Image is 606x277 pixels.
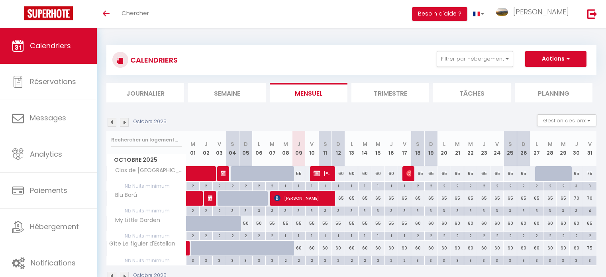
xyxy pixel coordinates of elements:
div: 2 [226,232,239,239]
div: 2 [583,232,596,239]
div: 60 [451,216,464,231]
span: Clos de [GEOGRAPHIC_DATA] [108,166,188,175]
div: 2 [186,232,199,239]
div: 60 [345,241,358,255]
div: 65 [517,191,530,206]
div: 60 [490,216,504,231]
th: 31 [583,131,596,166]
div: 65 [477,191,490,206]
span: Calendriers [30,41,71,51]
div: 3 [200,256,212,264]
th: 22 [464,131,477,166]
th: 17 [398,131,411,166]
span: [PERSON_NAME] [274,191,333,206]
div: 3 [253,256,265,264]
div: 55 [371,216,384,231]
div: 2 [279,256,292,264]
div: 2 [451,182,464,189]
div: 1 [332,182,345,189]
div: 2 [570,232,583,239]
span: [PERSON_NAME] [221,166,226,181]
span: SCI MOKAPI [208,191,212,206]
div: 50 [253,216,266,231]
abbr: S [324,140,327,148]
div: 2 [266,182,278,189]
span: Messages [30,113,66,123]
div: 3 [477,206,490,214]
span: Octobre 2025 [107,154,186,166]
div: 60 [543,241,557,255]
div: 60 [543,216,557,231]
button: Actions [525,51,586,67]
li: Mensuel [270,83,347,102]
div: 3 [425,206,437,214]
abbr: S [231,140,234,148]
div: 60 [332,241,345,255]
div: 3 [359,206,371,214]
div: 65 [543,191,557,206]
div: 3 [213,256,226,264]
div: 1 [359,182,371,189]
div: 3 [292,206,305,214]
abbr: M [455,140,460,148]
div: 65 [451,191,464,206]
div: 2 [411,182,424,189]
div: 65 [358,191,371,206]
th: 02 [200,131,213,166]
div: 3 [517,206,530,214]
div: 3 [491,206,504,214]
div: 2 [491,232,504,239]
div: 2 [332,256,345,264]
div: 2 [451,232,464,239]
li: Tâches [433,83,511,102]
div: 65 [570,166,583,181]
div: 3 [570,182,583,189]
abbr: M [376,140,380,148]
div: 55 [332,216,345,231]
div: 60 [371,241,384,255]
th: 06 [253,131,266,166]
div: 60 [437,241,451,255]
abbr: M [561,140,566,148]
div: 65 [371,191,384,206]
div: 1 [306,182,318,189]
abbr: M [548,140,553,148]
abbr: L [351,140,353,148]
div: 65 [504,166,517,181]
div: 3 [226,206,239,214]
div: 3 [226,256,239,264]
div: 65 [557,191,570,206]
div: 55 [385,216,398,231]
div: 3 [557,206,570,214]
abbr: M [468,140,473,148]
th: 23 [477,131,490,166]
div: 1 [372,232,384,239]
li: Planning [515,83,592,102]
abbr: V [588,140,592,148]
th: 16 [385,131,398,166]
div: 65 [530,191,543,206]
span: Réservations [30,77,76,86]
div: 55 [266,216,279,231]
div: 55 [319,216,332,231]
div: 3 [504,206,517,214]
div: 65 [398,191,411,206]
span: [PERSON_NAME] [406,166,411,181]
th: 04 [226,131,239,166]
th: 05 [239,131,252,166]
div: 2 [517,182,530,189]
span: Nb Nuits minimum [107,206,186,215]
div: 2 [504,232,517,239]
div: 65 [437,166,451,181]
abbr: J [482,140,486,148]
div: 2 [359,256,371,264]
div: 60 [464,216,477,231]
div: 2 [530,232,543,239]
div: 2 [239,182,252,189]
abbr: S [508,140,512,148]
div: 70 [583,191,596,206]
div: 65 [385,191,398,206]
div: 2 [239,232,252,239]
div: 2 [292,256,305,264]
div: 65 [424,191,437,206]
